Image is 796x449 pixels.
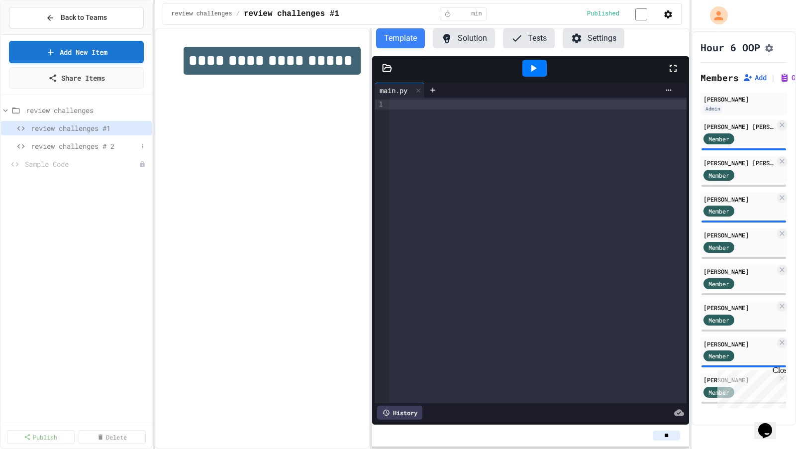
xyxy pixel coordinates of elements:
span: Member [708,134,729,143]
span: review challenges # 2 [31,141,138,151]
div: Unpublished [139,161,146,168]
span: Member [708,351,729,360]
div: My Account [699,4,730,27]
a: Delete [79,430,146,444]
button: Solution [433,28,495,48]
button: Tests [503,28,555,48]
button: Template [376,28,425,48]
span: / [236,10,240,18]
div: [PERSON_NAME] [PERSON_NAME] [703,122,775,131]
span: Back to Teams [61,12,107,23]
a: Share Items [9,67,144,89]
a: Add New Item [9,41,144,63]
span: | [771,72,776,84]
span: review challenges [171,10,232,18]
span: min [471,10,482,18]
div: Chat with us now!Close [4,4,69,63]
span: review challenges [26,105,148,115]
div: History [377,406,422,420]
button: Back to Teams [9,7,144,28]
h1: Hour 6 OOP [700,40,760,54]
span: Member [708,388,729,397]
span: Member [708,316,729,325]
div: main.py [375,85,412,96]
span: Member [708,207,729,216]
div: [PERSON_NAME] [PERSON_NAME] [703,158,775,167]
button: Add [743,73,767,83]
span: Member [708,243,729,252]
span: Published [587,10,619,18]
button: Settings [563,28,624,48]
span: Member [708,171,729,180]
input: publish toggle [623,8,659,20]
div: Admin [703,105,722,113]
div: [PERSON_NAME] [703,303,775,312]
iframe: chat widget [754,409,786,439]
button: More options [138,141,148,151]
iframe: chat widget [713,366,786,408]
div: [PERSON_NAME] [703,375,775,384]
div: [PERSON_NAME] [703,195,775,204]
div: [PERSON_NAME] [703,230,775,239]
button: Assignment Settings [764,41,774,53]
div: 1 [375,100,385,110]
div: [PERSON_NAME] [703,339,775,348]
div: main.py [375,83,425,98]
a: Publish [7,430,75,444]
span: Sample Code [25,159,139,169]
span: review challenges #1 [31,123,148,133]
span: review challenges #1 [244,8,339,20]
span: Member [708,279,729,288]
div: [PERSON_NAME] [703,267,775,276]
h2: Members [700,71,739,85]
div: Content is published and visible to students [587,7,659,20]
div: [PERSON_NAME] [703,95,784,104]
